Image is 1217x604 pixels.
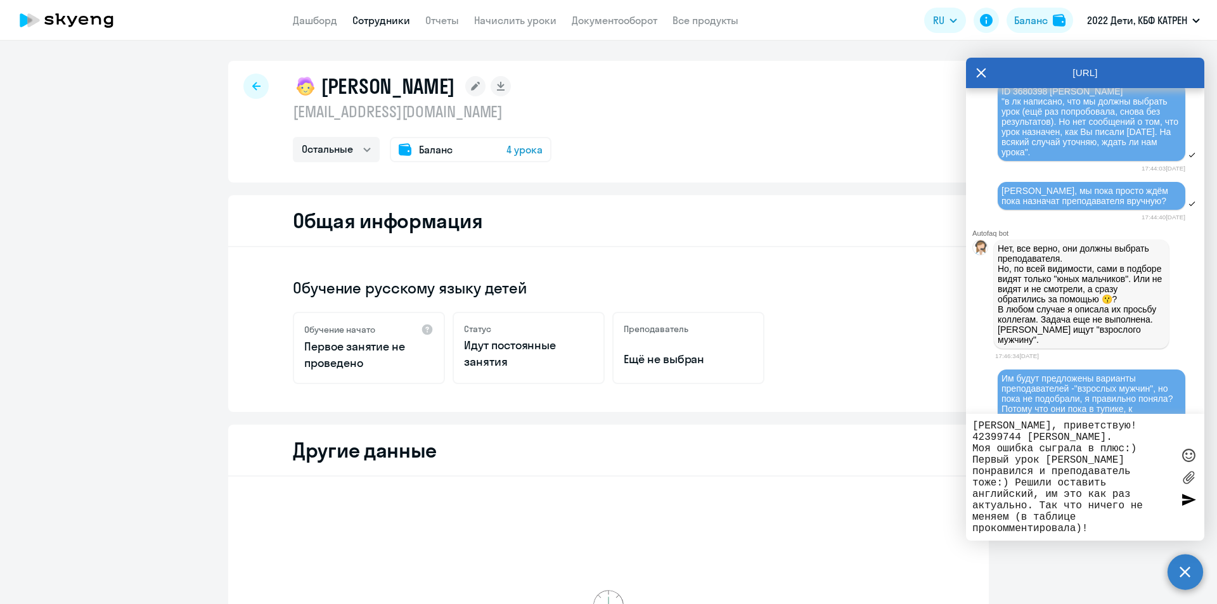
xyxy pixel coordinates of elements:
p: Нет, все верно, они должны выбрать преподавателя. Но, по всей видимости, сами в подборе видят тол... [998,243,1165,345]
a: Сотрудники [352,14,410,27]
p: Первое занятие не проведено [304,338,434,371]
button: 2022 Дети, КБФ КАТРЕН [1081,5,1206,35]
label: Лимит 10 файлов [1179,468,1198,487]
img: child [293,74,318,99]
span: 4 урока [506,142,543,157]
p: Ещё не выбран [624,351,753,368]
a: Начислить уроки [474,14,557,27]
h5: Статус [464,323,491,335]
a: Дашборд [293,14,337,27]
a: Отчеты [425,14,459,27]
h5: Преподаватель [624,323,688,335]
img: bot avatar [973,240,989,259]
span: Им будут предложены варианты преподавателей -"взрослых мужчин", но пока не подобрали, я правильно... [1001,373,1173,424]
time: 17:44:40[DATE] [1142,214,1185,221]
button: RU [924,8,966,33]
div: Autofaq bot [972,229,1204,237]
span: Баланс [419,142,453,157]
h2: Другие данные [293,437,437,463]
p: Идут постоянные занятия [464,337,593,370]
button: Балансbalance [1007,8,1073,33]
span: RU [933,13,944,28]
p: [EMAIL_ADDRESS][DOMAIN_NAME] [293,101,551,122]
span: ID 3680398 [PERSON_NAME] "в лк написано, что мы должны выбрать урок (ещё раз попробовала, снова б... [1001,86,1181,157]
time: 17:44:03[DATE] [1142,165,1185,172]
h1: [PERSON_NAME] [321,74,455,99]
span: Обучение русскому языку детей [293,278,527,298]
time: 17:46:34[DATE] [995,352,1039,359]
textarea: [PERSON_NAME], приветствую! 42399744 [PERSON_NAME]. Моя ошибка сыграла в плюс:) Первый урок [PERS... [972,420,1173,534]
p: 2022 Дети, КБФ КАТРЕН [1087,13,1187,28]
img: balance [1053,14,1066,27]
a: Документооборот [572,14,657,27]
h5: Обучение начато [304,324,375,335]
h2: Общая информация [293,208,482,233]
div: Баланс [1014,13,1048,28]
span: [PERSON_NAME], мы пока просто ждём пока назначат преподавателя вручную? [1001,186,1171,206]
a: Все продукты [673,14,738,27]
